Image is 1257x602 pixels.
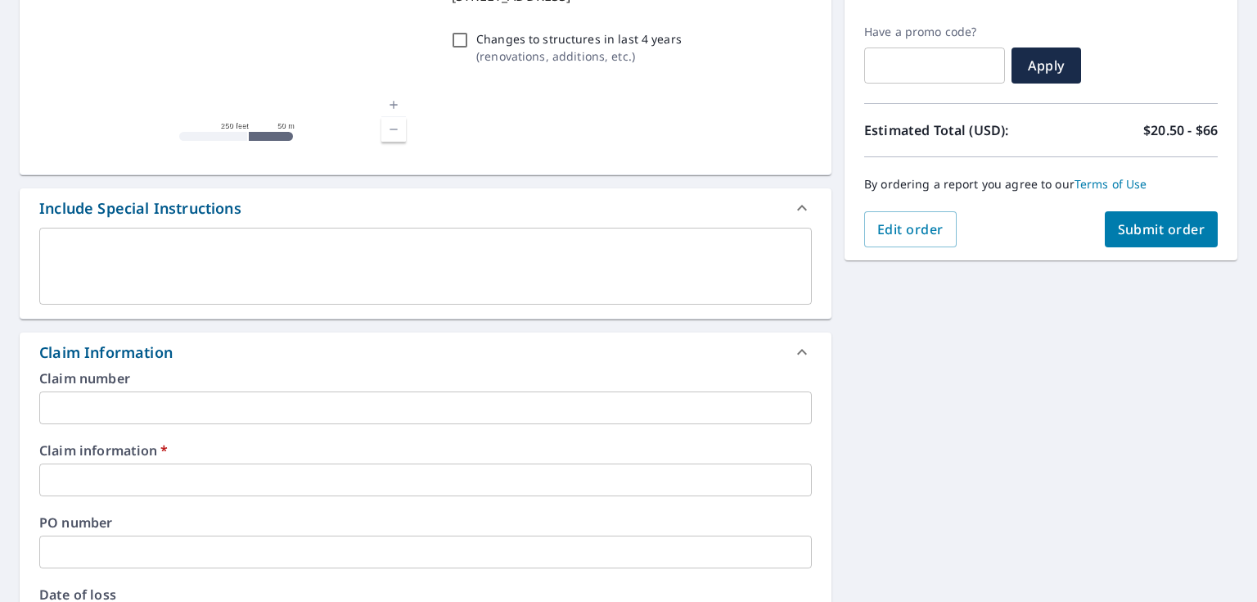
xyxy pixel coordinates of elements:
[1118,220,1205,238] span: Submit order
[1143,120,1218,140] p: $20.50 - $66
[1011,48,1081,84] button: Apply
[476,30,682,48] p: Changes to structures in last 4 years
[1105,211,1219,247] button: Submit order
[381,117,406,142] a: Current Level 17, Zoom Out
[864,177,1218,192] p: By ordering a report you agree to our
[877,220,944,238] span: Edit order
[1075,176,1147,192] a: Terms of Use
[39,588,416,601] label: Date of loss
[39,342,173,364] div: Claim Information
[20,188,831,228] div: Include Special Instructions
[476,48,682,65] p: ( renovations, additions, etc. )
[864,25,1005,39] label: Have a promo code?
[381,93,406,117] a: Current Level 17, Zoom In
[1025,57,1068,75] span: Apply
[20,333,831,372] div: Claim Information
[864,211,957,247] button: Edit order
[864,120,1041,140] p: Estimated Total (USD):
[39,516,812,529] label: PO number
[39,197,241,220] div: Include Special Instructions
[39,444,812,457] label: Claim information
[39,372,812,385] label: Claim number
